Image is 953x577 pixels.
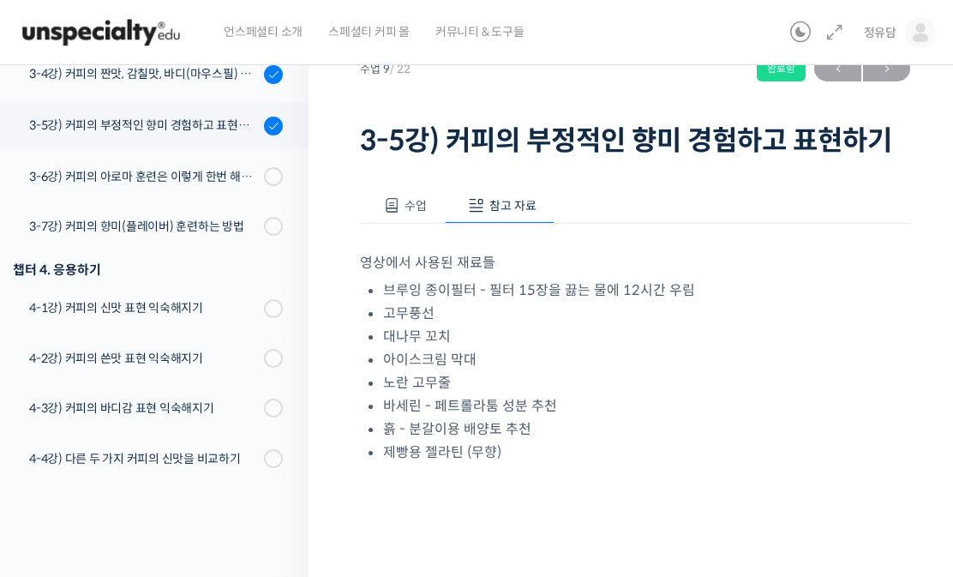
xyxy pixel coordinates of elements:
div: 4-3강) 커피의 바디감 표현 익숙해지기 [29,399,259,418]
h1: 3-5강) 커피의 부정적인 향미 경험하고 표현하기 [360,124,910,157]
div: 4-2강) 커피의 쓴맛 표현 익숙해지기 [29,349,259,368]
span: 정유담 [864,25,896,40]
span: 설정 [265,460,285,474]
span: 바세린 - 페트롤라툼 성분 추천 [383,397,557,415]
span: 대나무 꼬치 [383,328,451,346]
div: 챕터 4. 응용하기 [13,258,283,281]
div: 3-5강) 커피의 부정적인 향미 경험하고 표현하기 [29,116,259,135]
span: 대화 [157,461,177,475]
div: 완료함 [757,56,806,81]
div: 3-7강) 커피의 향미(플레이버) 훈련하는 방법 [29,217,259,236]
li: 흙 - 분갈이용 배양토 추천 [383,418,910,441]
span: 참고 자료 [489,198,536,213]
span: 브루잉 종이필터 - 필터 15장을 끓는 물에 12시간 우림 [383,281,695,299]
span: / 22 [390,62,411,76]
span: → [863,57,910,81]
span: 노란 고무줄 [383,374,451,392]
div: 3-6강) 커피의 아로마 훈련은 이렇게 한번 해보세요 [29,167,259,186]
a: 홈 [5,435,113,478]
span: 홈 [54,460,64,474]
a: 설정 [221,435,329,478]
span: 수업 [405,198,427,213]
div: 4-4강) 다른 두 가지 커피의 신맛을 비교하기 [29,449,259,468]
a: 대화 [113,435,221,478]
a: 다음→ [863,56,910,81]
span: 아이스크림 막대 [383,351,476,369]
li: 제빵용 젤라틴 (무향) [383,441,910,464]
li: 고무풍선 [383,302,910,325]
div: 3-4강) 커피의 짠맛, 감칠맛, 바디(마우스필) 이해하고 표현하기 [29,64,259,83]
a: ←이전 [814,56,861,81]
div: 4-1강) 커피의 신맛 표현 익숙해지기 [29,298,259,317]
p: 영상에서 사용된 재료들 [360,251,910,274]
span: ← [814,57,861,81]
span: 수업 9 [360,63,411,75]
